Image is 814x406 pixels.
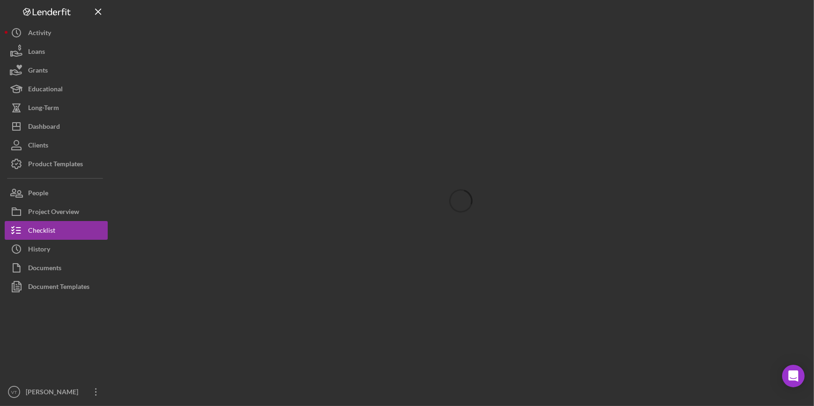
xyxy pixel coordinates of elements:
button: Activity [5,23,108,42]
div: Project Overview [28,202,79,223]
button: History [5,240,108,258]
button: VT[PERSON_NAME] [5,383,108,401]
button: Product Templates [5,155,108,173]
button: Clients [5,136,108,155]
text: VT [11,390,17,395]
div: Checklist [28,221,55,242]
div: Product Templates [28,155,83,176]
button: Loans [5,42,108,61]
button: Documents [5,258,108,277]
button: Long-Term [5,98,108,117]
div: Activity [28,23,51,44]
button: Dashboard [5,117,108,136]
div: History [28,240,50,261]
div: Dashboard [28,117,60,138]
button: Grants [5,61,108,80]
button: People [5,184,108,202]
button: Project Overview [5,202,108,221]
div: Grants [28,61,48,82]
div: Open Intercom Messenger [782,365,805,387]
div: Clients [28,136,48,157]
button: Educational [5,80,108,98]
div: [PERSON_NAME] [23,383,84,404]
div: Loans [28,42,45,63]
div: Document Templates [28,277,89,298]
div: Long-Term [28,98,59,119]
button: Document Templates [5,277,108,296]
div: People [28,184,48,205]
button: Checklist [5,221,108,240]
div: Documents [28,258,61,280]
div: Educational [28,80,63,101]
